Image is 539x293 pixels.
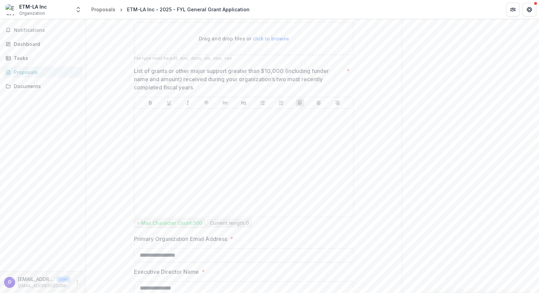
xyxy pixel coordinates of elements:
[210,220,249,226] p: Current length: 0
[8,280,11,284] div: development@etmla.org
[202,99,210,107] button: Strike
[73,3,83,16] button: Open entity switcher
[277,99,285,107] button: Ordered List
[3,25,83,36] button: Notifications
[89,4,118,14] a: Proposals
[5,4,16,15] img: ETM-LA Inc
[19,10,45,16] span: Organization
[3,52,83,64] a: Tasks
[146,99,154,107] button: Bold
[91,6,115,13] div: Proposals
[18,283,70,289] p: [EMAIL_ADDRESS][DOMAIN_NAME]
[127,6,250,13] div: ETM-LA Inc - 2025 - FYL General Grant Application
[18,276,54,283] p: [EMAIL_ADDRESS][DOMAIN_NAME]
[56,276,70,282] p: User
[259,99,267,107] button: Bullet List
[165,99,173,107] button: Underline
[134,268,199,276] p: Executive Director Name
[134,55,354,61] p: File type must be .pdf, .doc, .docx, .xls, .xlsx, .csv
[3,38,83,50] a: Dashboard
[89,4,252,14] nav: breadcrumb
[14,69,77,76] div: Proposals
[14,27,80,33] span: Notifications
[141,220,202,226] p: Max Character Count: 500
[199,35,289,42] p: Drag and drop files or
[314,99,323,107] button: Align Center
[3,81,83,92] a: Documents
[240,99,248,107] button: Heading 2
[184,99,192,107] button: Italicize
[253,36,289,41] span: click to browse
[134,235,227,243] p: Primary Organization Email Address
[134,67,344,91] p: List of grants or other major support greater than $10,000 (including funder name and amount) rec...
[506,3,520,16] button: Partners
[14,40,77,48] div: Dashboard
[14,83,77,90] div: Documents
[19,3,47,10] div: ETM-LA Inc
[296,99,304,107] button: Align Left
[221,99,229,107] button: Heading 1
[3,66,83,78] a: Proposals
[73,278,81,286] button: More
[14,54,77,62] div: Tasks
[333,99,342,107] button: Align Right
[523,3,536,16] button: Get Help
